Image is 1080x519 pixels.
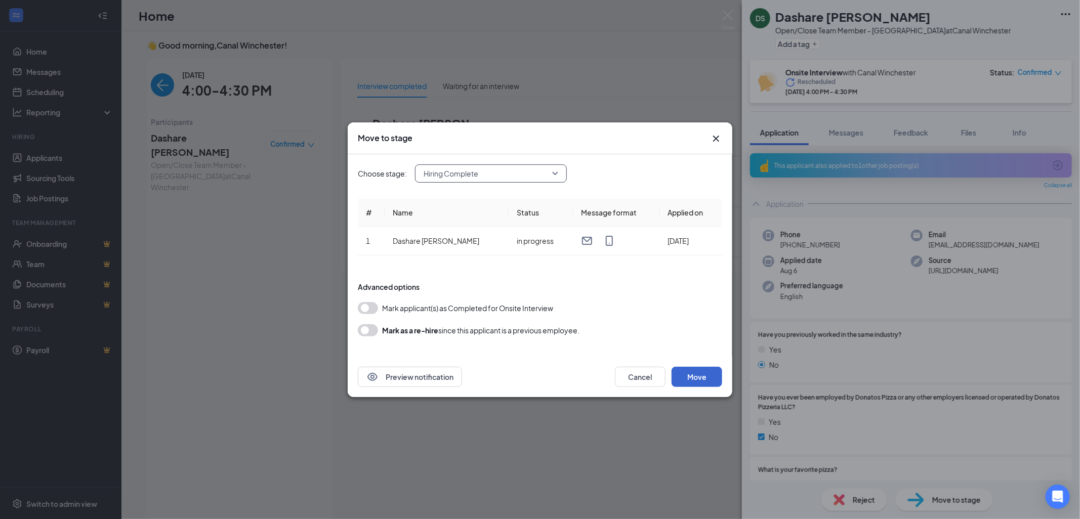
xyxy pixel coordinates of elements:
div: since this applicant is a previous employee. [382,324,579,336]
th: Message format [573,199,660,227]
div: Open Intercom Messenger [1046,485,1070,509]
span: Hiring Complete [424,166,478,181]
th: Applied on [660,199,722,227]
h3: Move to stage [358,133,412,144]
td: Dashare [PERSON_NAME] [385,227,509,255]
span: Mark applicant(s) as Completed for Onsite Interview [382,302,553,314]
th: Name [385,199,509,227]
b: Mark as a re-hire [382,326,438,335]
svg: Email [581,235,593,247]
button: Close [710,133,722,145]
div: Advanced options [358,282,722,292]
svg: Eye [366,371,379,383]
th: # [358,199,385,227]
span: Choose stage: [358,168,407,179]
span: 1 [366,236,370,245]
th: Status [509,199,573,227]
svg: MobileSms [603,235,615,247]
td: in progress [509,227,573,255]
button: Move [672,367,722,387]
svg: Cross [710,133,722,145]
button: EyePreview notification [358,367,462,387]
button: Cancel [615,367,666,387]
td: [DATE] [660,227,722,255]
